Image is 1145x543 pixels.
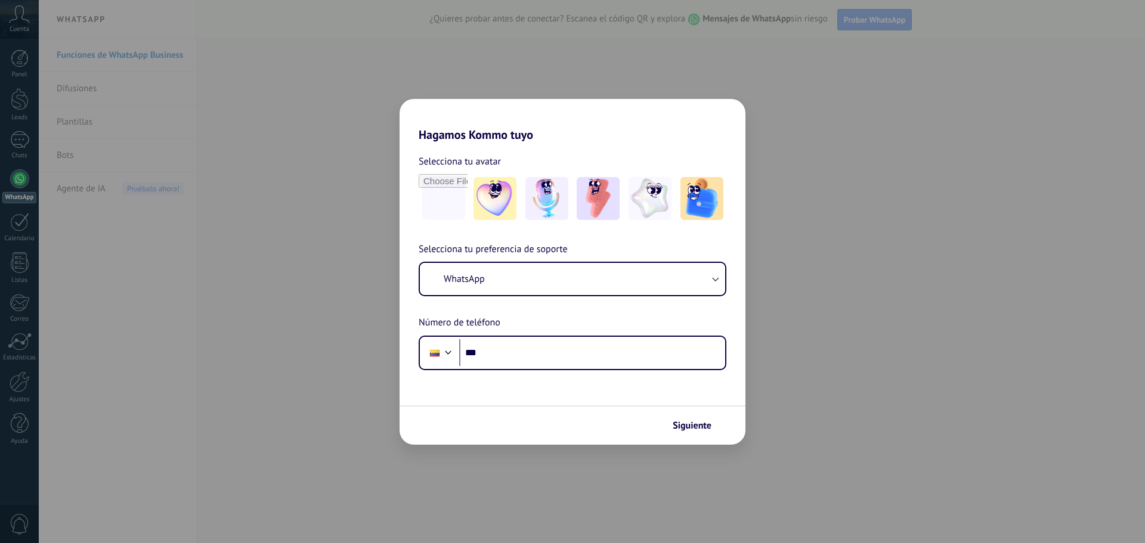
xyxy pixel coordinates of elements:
button: WhatsApp [420,263,725,295]
div: Colombia: + 57 [423,340,446,365]
span: Selecciona tu preferencia de soporte [419,242,568,257]
img: -5.jpeg [680,177,723,220]
span: Número de teléfono [419,315,500,331]
img: -3.jpeg [577,177,620,220]
span: WhatsApp [444,273,485,285]
button: Siguiente [667,415,728,436]
img: -4.jpeg [629,177,671,220]
h2: Hagamos Kommo tuyo [400,99,745,142]
span: Siguiente [673,421,711,430]
img: -2.jpeg [525,177,568,220]
img: -1.jpeg [474,177,516,220]
span: Selecciona tu avatar [419,154,501,169]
